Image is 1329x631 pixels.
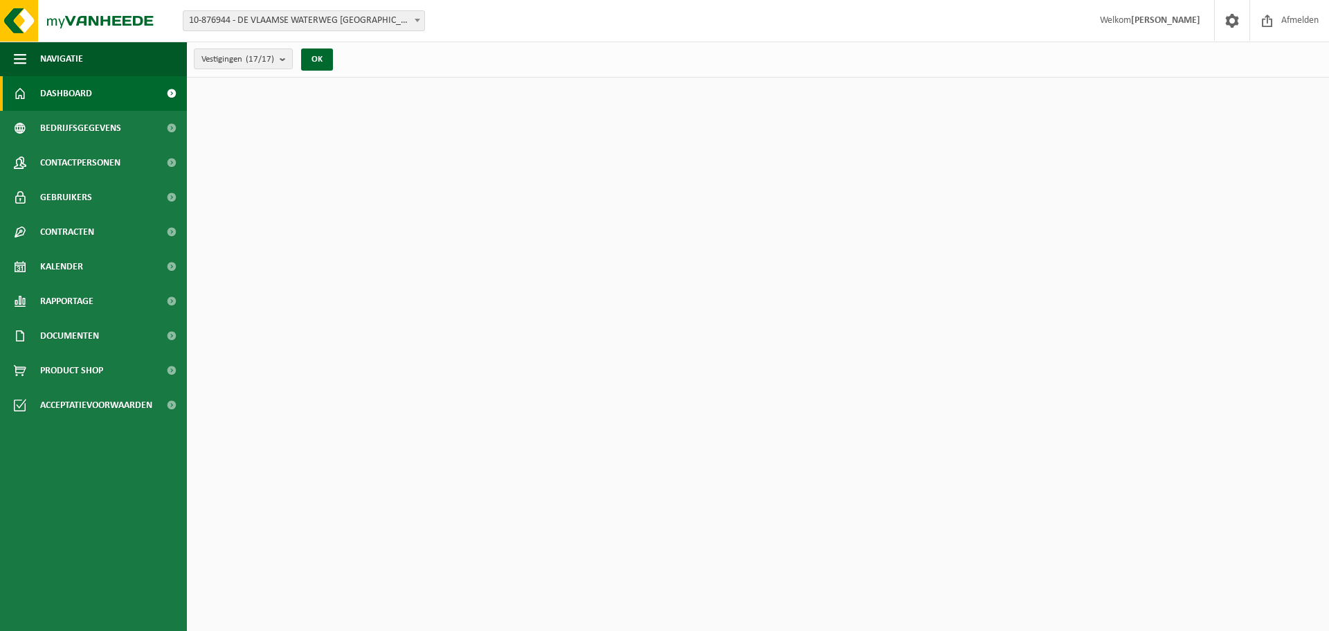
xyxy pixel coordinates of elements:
[40,180,92,215] span: Gebruikers
[1131,15,1200,26] strong: [PERSON_NAME]
[40,284,93,319] span: Rapportage
[183,10,425,31] span: 10-876944 - DE VLAAMSE WATERWEG NV - HASSELT
[40,42,83,76] span: Navigatie
[246,55,274,64] count: (17/17)
[40,145,120,180] span: Contactpersonen
[40,215,94,249] span: Contracten
[40,249,83,284] span: Kalender
[40,319,99,353] span: Documenten
[40,111,121,145] span: Bedrijfsgegevens
[40,353,103,388] span: Product Shop
[201,49,274,70] span: Vestigingen
[40,76,92,111] span: Dashboard
[194,48,293,69] button: Vestigingen(17/17)
[183,11,424,30] span: 10-876944 - DE VLAAMSE WATERWEG NV - HASSELT
[40,388,152,423] span: Acceptatievoorwaarden
[301,48,333,71] button: OK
